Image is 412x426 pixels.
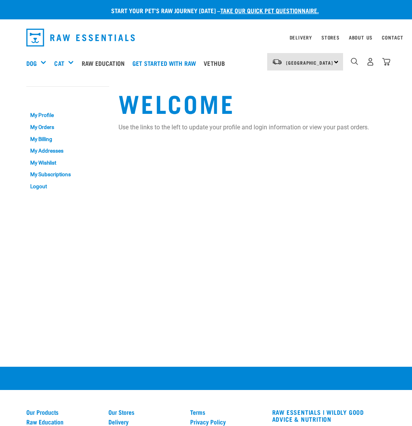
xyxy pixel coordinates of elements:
[272,58,282,65] img: van-moving.png
[26,94,64,98] a: My Account
[54,58,64,68] a: Cat
[290,36,312,39] a: Delivery
[26,110,109,122] a: My Profile
[26,29,135,46] img: Raw Essentials Logo
[349,36,373,39] a: About Us
[26,418,99,425] a: Raw Education
[118,89,386,117] h1: Welcome
[220,9,319,12] a: take our quick pet questionnaire.
[202,48,231,79] a: Vethub
[130,48,202,79] a: Get started with Raw
[26,169,109,181] a: My Subscriptions
[26,145,109,157] a: My Addresses
[118,123,386,132] p: Use the links to the left to update your profile and login information or view your past orders.
[108,409,181,416] a: Our Stores
[108,418,181,425] a: Delivery
[190,418,263,425] a: Privacy Policy
[20,26,392,50] nav: dropdown navigation
[26,58,37,68] a: Dog
[272,409,386,423] h3: RAW ESSENTIALS | Wildly Good Advice & Nutrition
[366,58,374,66] img: user.png
[26,157,109,169] a: My Wishlist
[26,121,109,133] a: My Orders
[26,180,109,192] a: Logout
[382,58,390,66] img: home-icon@2x.png
[286,61,333,64] span: [GEOGRAPHIC_DATA]
[80,48,130,79] a: Raw Education
[351,58,358,65] img: home-icon-1@2x.png
[190,409,263,416] a: Terms
[321,36,340,39] a: Stores
[26,133,109,145] a: My Billing
[382,36,403,39] a: Contact
[26,409,99,416] a: Our Products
